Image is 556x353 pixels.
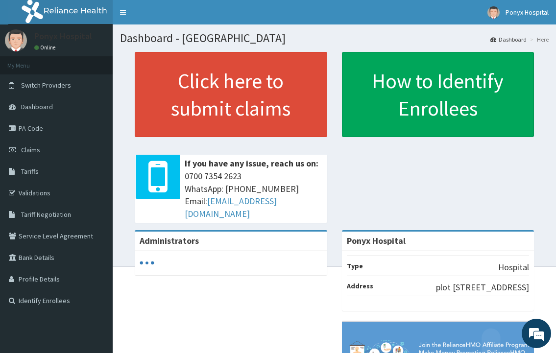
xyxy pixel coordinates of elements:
[140,235,199,246] b: Administrators
[21,210,71,219] span: Tariff Negotiation
[34,44,58,51] a: Online
[498,261,529,274] p: Hospital
[342,52,534,137] a: How to Identify Enrollees
[21,145,40,154] span: Claims
[347,282,373,290] b: Address
[185,158,318,169] b: If you have any issue, reach us on:
[21,81,71,90] span: Switch Providers
[21,102,53,111] span: Dashboard
[185,170,322,220] span: 0700 7354 2623 WhatsApp: [PHONE_NUMBER] Email:
[135,52,327,137] a: Click here to submit claims
[185,195,277,219] a: [EMAIL_ADDRESS][DOMAIN_NAME]
[436,281,529,294] p: plot [STREET_ADDRESS]
[528,35,549,44] li: Here
[120,32,549,45] h1: Dashboard - [GEOGRAPHIC_DATA]
[34,32,92,41] p: Ponyx Hospital
[21,167,39,176] span: Tariffs
[140,256,154,270] svg: audio-loading
[487,6,500,19] img: User Image
[347,235,406,246] strong: Ponyx Hospital
[347,261,363,270] b: Type
[506,8,549,17] span: Ponyx Hospital
[490,35,527,44] a: Dashboard
[5,29,27,51] img: User Image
